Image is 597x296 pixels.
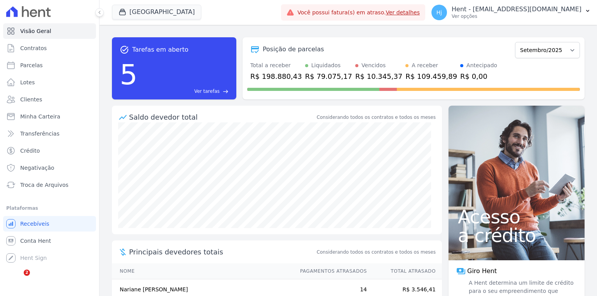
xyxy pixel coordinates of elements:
[20,96,42,103] span: Clientes
[305,71,352,82] div: R$ 79.075,17
[3,177,96,193] a: Troca de Arquivos
[141,88,229,95] a: Ver tarefas east
[466,61,497,70] div: Antecipado
[263,45,324,54] div: Posição de parcelas
[20,164,54,172] span: Negativação
[467,266,497,276] span: Giro Hent
[355,71,402,82] div: R$ 10.345,37
[8,270,26,288] iframe: Intercom live chat
[129,112,315,122] div: Saldo devedor total
[132,45,189,54] span: Tarefas em aberto
[311,61,341,70] div: Liquidados
[24,270,30,276] span: 2
[112,5,201,19] button: [GEOGRAPHIC_DATA]
[3,23,96,39] a: Visão Geral
[20,27,51,35] span: Visão Geral
[20,237,51,245] span: Conta Hent
[3,143,96,158] a: Crédito
[20,113,60,120] span: Minha Carteira
[405,71,457,82] div: R$ 109.459,89
[194,88,220,95] span: Ver tarefas
[452,5,581,13] p: Hent - [EMAIL_ADDRESS][DOMAIN_NAME]
[293,263,367,279] th: Pagamentos Atrasados
[3,233,96,249] a: Conta Hent
[20,147,40,155] span: Crédito
[120,45,129,54] span: task_alt
[436,10,442,15] span: Hj
[386,9,420,16] a: Ver detalhes
[20,44,47,52] span: Contratos
[250,71,302,82] div: R$ 198.880,43
[3,92,96,107] a: Clientes
[20,181,68,189] span: Troca de Arquivos
[317,114,436,121] div: Considerando todos os contratos e todos os meses
[367,263,442,279] th: Total Atrasado
[6,204,93,213] div: Plataformas
[20,130,59,138] span: Transferências
[425,2,597,23] button: Hj Hent - [EMAIL_ADDRESS][DOMAIN_NAME] Ver opções
[3,160,96,176] a: Negativação
[250,61,302,70] div: Total a receber
[120,54,138,95] div: 5
[20,78,35,86] span: Lotes
[112,263,293,279] th: Nome
[3,57,96,73] a: Parcelas
[361,61,386,70] div: Vencidos
[3,126,96,141] a: Transferências
[3,109,96,124] a: Minha Carteira
[460,71,497,82] div: R$ 0,00
[412,61,438,70] div: A receber
[3,216,96,232] a: Recebíveis
[317,249,436,256] span: Considerando todos os contratos e todos os meses
[20,220,49,228] span: Recebíveis
[297,9,420,17] span: Você possui fatura(s) em atraso.
[3,75,96,90] a: Lotes
[458,226,575,245] span: a crédito
[20,61,43,69] span: Parcelas
[452,13,581,19] p: Ver opções
[3,40,96,56] a: Contratos
[223,89,229,94] span: east
[129,247,315,257] span: Principais devedores totais
[458,207,575,226] span: Acesso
